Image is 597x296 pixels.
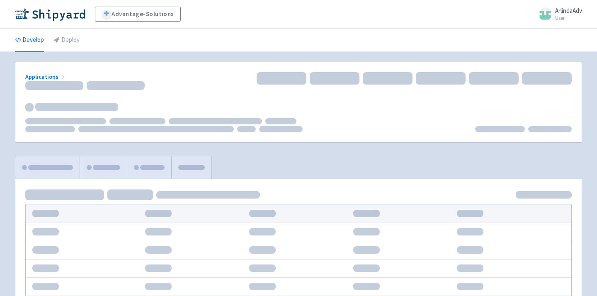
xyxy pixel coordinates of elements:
[54,29,80,52] a: Deploy
[95,7,181,22] a: Advantage-Solutions
[15,7,85,21] img: Shipyard logo
[15,29,44,52] a: Develop
[555,7,582,15] span: ArlindaAdv
[25,73,66,80] a: Applications
[534,7,582,21] a: ArlindaAdv User
[555,15,582,21] small: User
